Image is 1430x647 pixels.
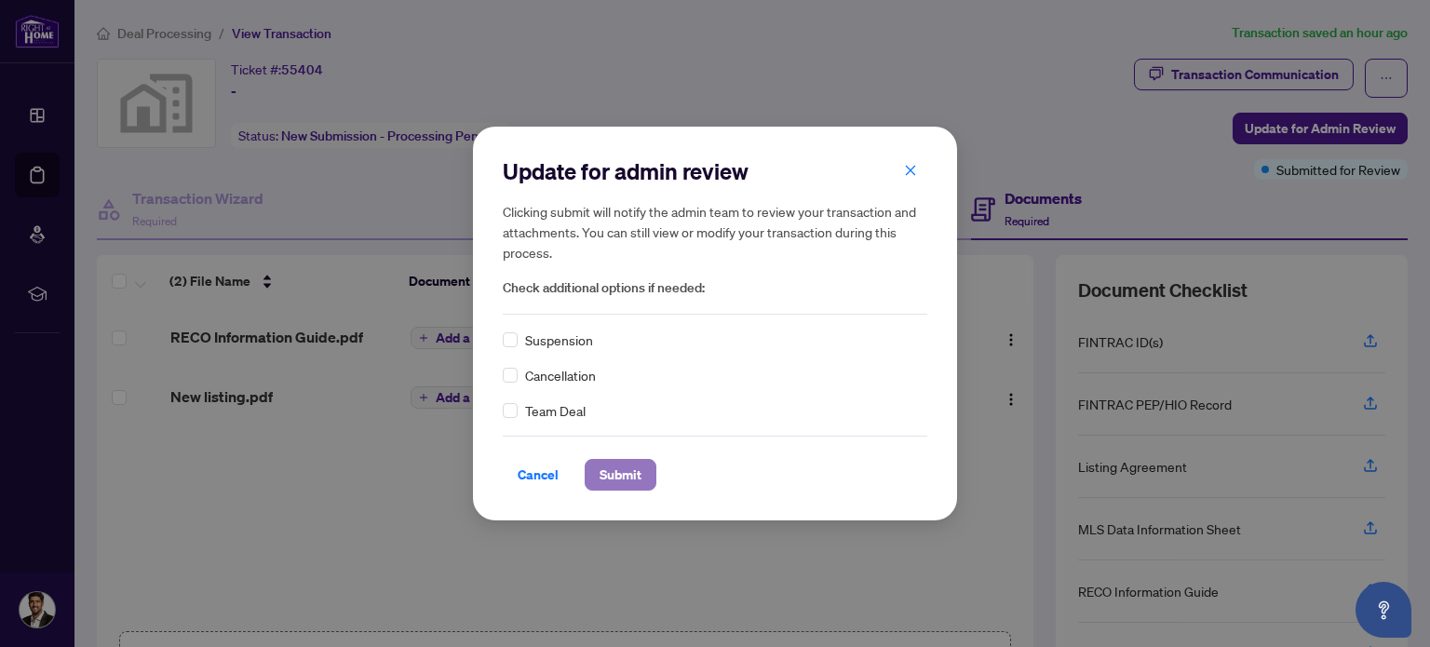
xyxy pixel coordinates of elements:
[503,201,927,263] h5: Clicking submit will notify the admin team to review your transaction and attachments. You can st...
[1356,582,1411,638] button: Open asap
[503,156,927,186] h2: Update for admin review
[525,365,596,385] span: Cancellation
[525,330,593,350] span: Suspension
[904,164,917,177] span: close
[525,400,586,421] span: Team Deal
[600,460,641,490] span: Submit
[585,459,656,491] button: Submit
[503,459,573,491] button: Cancel
[518,460,559,490] span: Cancel
[503,277,927,299] span: Check additional options if needed:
